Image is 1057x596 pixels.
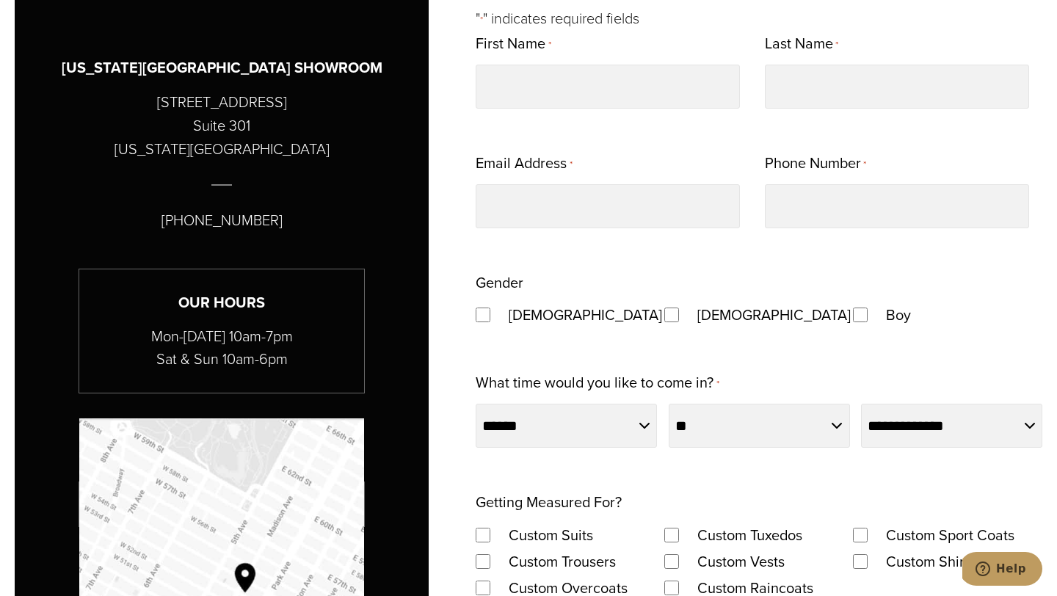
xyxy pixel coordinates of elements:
p: [PHONE_NUMBER] [161,208,283,232]
label: Boy [871,302,926,328]
h3: Our Hours [79,291,364,314]
label: Custom Tuxedos [683,522,817,548]
label: Phone Number [765,150,866,178]
iframe: Opens a widget where you can chat to one of our agents [962,552,1042,589]
legend: Gender [476,269,523,296]
p: Mon-[DATE] 10am-7pm Sat & Sun 10am-6pm [79,325,364,371]
h3: [US_STATE][GEOGRAPHIC_DATA] SHOWROOM [62,57,382,79]
label: Custom Vests [683,548,799,575]
label: Last Name [765,30,838,59]
label: [DEMOGRAPHIC_DATA] [683,302,848,328]
legend: Getting Measured For? [476,489,622,515]
label: Custom Sport Coats [871,522,1029,548]
label: Custom Trousers [494,548,631,575]
label: What time would you like to come in? [476,369,719,398]
p: [STREET_ADDRESS] Suite 301 [US_STATE][GEOGRAPHIC_DATA] [115,90,330,161]
label: Custom Suits [494,522,608,548]
label: First Name [476,30,551,59]
label: Custom Shirts [871,548,990,575]
label: [DEMOGRAPHIC_DATA] [494,302,659,328]
p: " " indicates required fields [476,7,1042,30]
label: Email Address [476,150,572,178]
